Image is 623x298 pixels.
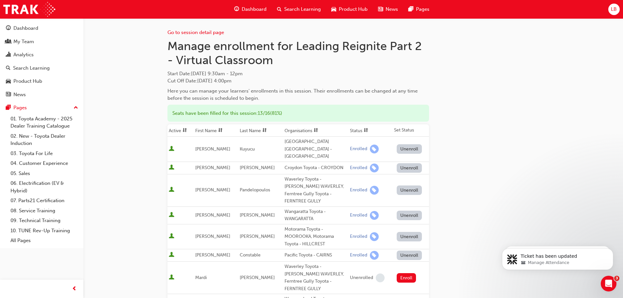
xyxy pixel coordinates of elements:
span: User is active [169,252,174,258]
button: Unenroll [397,211,422,220]
span: User is active [169,165,174,171]
th: Toggle SortBy [194,124,238,137]
a: news-iconNews [373,3,403,16]
button: Pages [3,102,81,114]
span: [PERSON_NAME] [240,234,275,239]
div: Waverley Toyota - [PERSON_NAME] WAVERLEY, Ferntree Gully Toyota - FERNTREE GULLY [285,263,347,292]
div: Seats have been filled for this session : 13 / 16 ( 81% ) [167,105,429,122]
div: Enrolled [350,146,367,152]
span: guage-icon [6,26,11,31]
div: News [13,91,26,98]
a: search-iconSearch Learning [272,3,326,16]
span: search-icon [277,5,282,13]
span: Dashboard [242,6,267,13]
th: Toggle SortBy [349,124,393,137]
span: people-icon [6,39,11,45]
span: User is active [169,212,174,219]
span: User is active [169,274,174,281]
span: search-icon [6,65,10,71]
a: 04. Customer Experience [8,158,81,168]
a: 07. Parts21 Certification [8,196,81,206]
a: guage-iconDashboard [229,3,272,16]
a: 10. TUNE Rev-Up Training [8,226,81,236]
a: 09. Technical Training [8,216,81,226]
span: [DATE] 9:30am - 12pm [191,71,243,77]
div: Search Learning [13,64,50,72]
span: learningRecordVerb_ENROLL-icon [370,251,379,260]
button: Unenroll [397,232,422,241]
img: Trak [3,2,55,17]
a: Search Learning [3,62,81,74]
span: News [386,6,398,13]
div: Enrolled [350,252,367,258]
a: All Pages [8,236,81,246]
span: [PERSON_NAME] [240,275,275,280]
div: Here you can manage your learners' enrollments in this session. Their enrollments can be changed ... [167,87,429,102]
span: car-icon [331,5,336,13]
h1: Manage enrollment for Leading Reignite Part 2 - Virtual Classroom [167,39,429,67]
span: sorting-icon [182,128,187,133]
div: Waverley Toyota - [PERSON_NAME] WAVERLEY, Ferntree Gully Toyota - FERNTREE GULLY [285,176,347,205]
a: 03. Toyota For Life [8,149,81,159]
a: Dashboard [3,22,81,34]
div: Analytics [13,51,34,59]
span: learningRecordVerb_ENROLL-icon [370,232,379,241]
span: Pandelopoulos [240,187,270,193]
span: pages-icon [408,5,413,13]
span: Search Learning [284,6,321,13]
span: [PERSON_NAME] [195,252,230,258]
div: Enrolled [350,234,367,240]
a: Analytics [3,49,81,61]
span: User is active [169,233,174,240]
span: Start Date : [167,70,429,78]
span: up-icon [74,104,78,112]
a: 08. Service Training [8,206,81,216]
a: 06. Electrification (EV & Hybrid) [8,178,81,196]
span: Pages [416,6,429,13]
button: Unenroll [397,163,422,173]
div: Pages [13,104,27,112]
div: Enrolled [350,165,367,171]
span: 3 [614,276,619,281]
th: Toggle SortBy [167,124,194,137]
span: [PERSON_NAME] [240,165,275,170]
span: [PERSON_NAME] [195,234,230,239]
span: [PERSON_NAME] [195,146,230,152]
span: Constable [240,252,261,258]
span: learningRecordVerb_ENROLL-icon [370,164,379,172]
span: news-icon [378,5,383,13]
span: [PERSON_NAME] [240,212,275,218]
div: Motorama Toyota - MOOROOKA, Motorama Toyota - HILLCREST [285,226,347,248]
span: [PERSON_NAME] [195,187,230,193]
span: learningRecordVerb_NONE-icon [376,273,385,282]
div: Enrolled [350,212,367,219]
span: Kuyucu [240,146,255,152]
div: Croydon Toyota - CROYDON [285,164,347,172]
span: Cut Off Date : [DATE] 4:00pm [167,78,232,84]
span: learningRecordVerb_ENROLL-icon [370,145,379,153]
span: sorting-icon [262,128,267,133]
span: learningRecordVerb_ENROLL-icon [370,186,379,195]
span: [PERSON_NAME] [195,165,230,170]
span: User is active [169,146,174,152]
div: Product Hub [13,78,42,85]
span: news-icon [6,92,11,98]
a: My Team [3,36,81,48]
div: Dashboard [13,25,38,32]
a: 01. Toyota Academy - 2025 Dealer Training Catalogue [8,114,81,131]
a: 05. Sales [8,168,81,179]
button: DashboardMy TeamAnalyticsSearch LearningProduct HubNews [3,21,81,102]
span: chart-icon [6,52,11,58]
div: Unenrolled [350,275,373,281]
a: Product Hub [3,75,81,87]
button: Unenroll [397,144,422,154]
span: User is active [169,187,174,193]
div: Wangaratta Toyota - WANGARATTA [285,208,347,223]
div: [GEOGRAPHIC_DATA] [GEOGRAPHIC_DATA] - [GEOGRAPHIC_DATA] [285,138,347,160]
